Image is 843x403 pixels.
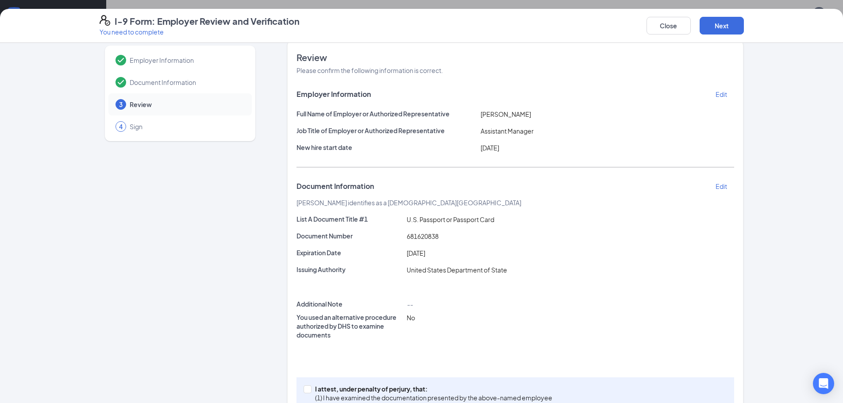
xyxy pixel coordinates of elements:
p: (1) I have examined the documentation presented by the above-named employee [315,393,591,402]
p: Full Name of Employer or Authorized Representative [296,109,477,118]
span: -- [407,300,413,308]
p: You need to complete [100,27,300,36]
p: Document Number [296,231,403,240]
span: U.S. Passport or Passport Card [407,215,494,223]
span: 3 [119,100,123,109]
span: Review [130,100,243,109]
span: Sign [130,122,243,131]
p: Expiration Date [296,248,403,257]
span: Document Information [296,182,374,191]
h4: I-9 Form: Employer Review and Verification [115,15,300,27]
span: [DATE] [481,144,499,152]
span: Review [296,51,734,64]
p: Job Title of Employer or Authorized Representative [296,126,477,135]
button: Next [700,17,744,35]
span: No [407,314,415,322]
div: Open Intercom Messenger [813,373,834,394]
span: Assistant Manager [481,127,534,135]
svg: Checkmark [115,55,126,65]
span: [DATE] [407,249,425,257]
p: You used an alternative procedure authorized by DHS to examine documents [296,313,403,339]
span: [PERSON_NAME] identifies as a [DEMOGRAPHIC_DATA][GEOGRAPHIC_DATA] [296,199,521,207]
p: Edit [716,90,727,99]
span: 4 [119,122,123,131]
p: List A Document Title #1 [296,215,403,223]
span: Employer Information [130,56,243,65]
svg: FormI9EVerifyIcon [100,15,110,26]
p: Edit [716,182,727,191]
p: Issuing Authority [296,265,403,274]
p: New hire start date [296,143,477,152]
span: 681620838 [407,232,439,240]
p: I attest, under penalty of perjury, that: [315,384,591,393]
span: United States Department of State [407,266,507,274]
span: [PERSON_NAME] [481,110,531,118]
span: Document Information [130,78,243,87]
button: Close [647,17,691,35]
span: Employer Information [296,90,371,99]
p: Additional Note [296,299,403,308]
span: Please confirm the following information is correct. [296,66,443,74]
svg: Checkmark [115,77,126,88]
